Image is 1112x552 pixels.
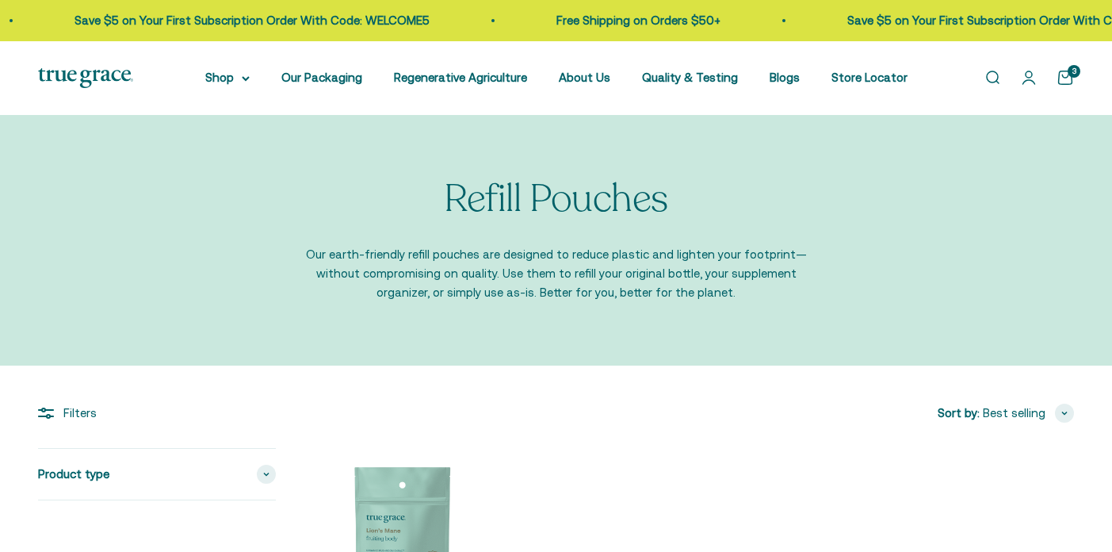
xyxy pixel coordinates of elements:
p: Our earth-friendly refill pouches are designed to reduce plastic and lighten your footprint—witho... [299,245,814,302]
a: Quality & Testing [642,71,738,84]
p: Refill Pouches [444,178,667,220]
a: Store Locator [831,71,908,84]
span: Product type [38,465,109,484]
a: About Us [559,71,610,84]
a: Free Shipping on Orders $50+ [553,13,717,27]
summary: Shop [205,68,250,87]
a: Regenerative Agriculture [394,71,527,84]
span: Best selling [983,404,1045,423]
a: Blogs [770,71,800,84]
a: Our Packaging [281,71,362,84]
button: Best selling [983,404,1074,423]
cart-count: 3 [1068,65,1080,78]
div: Filters [38,404,276,423]
summary: Product type [38,449,276,500]
span: Sort by: [938,404,980,423]
p: Save $5 on Your First Subscription Order With Code: WELCOME5 [71,11,426,30]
